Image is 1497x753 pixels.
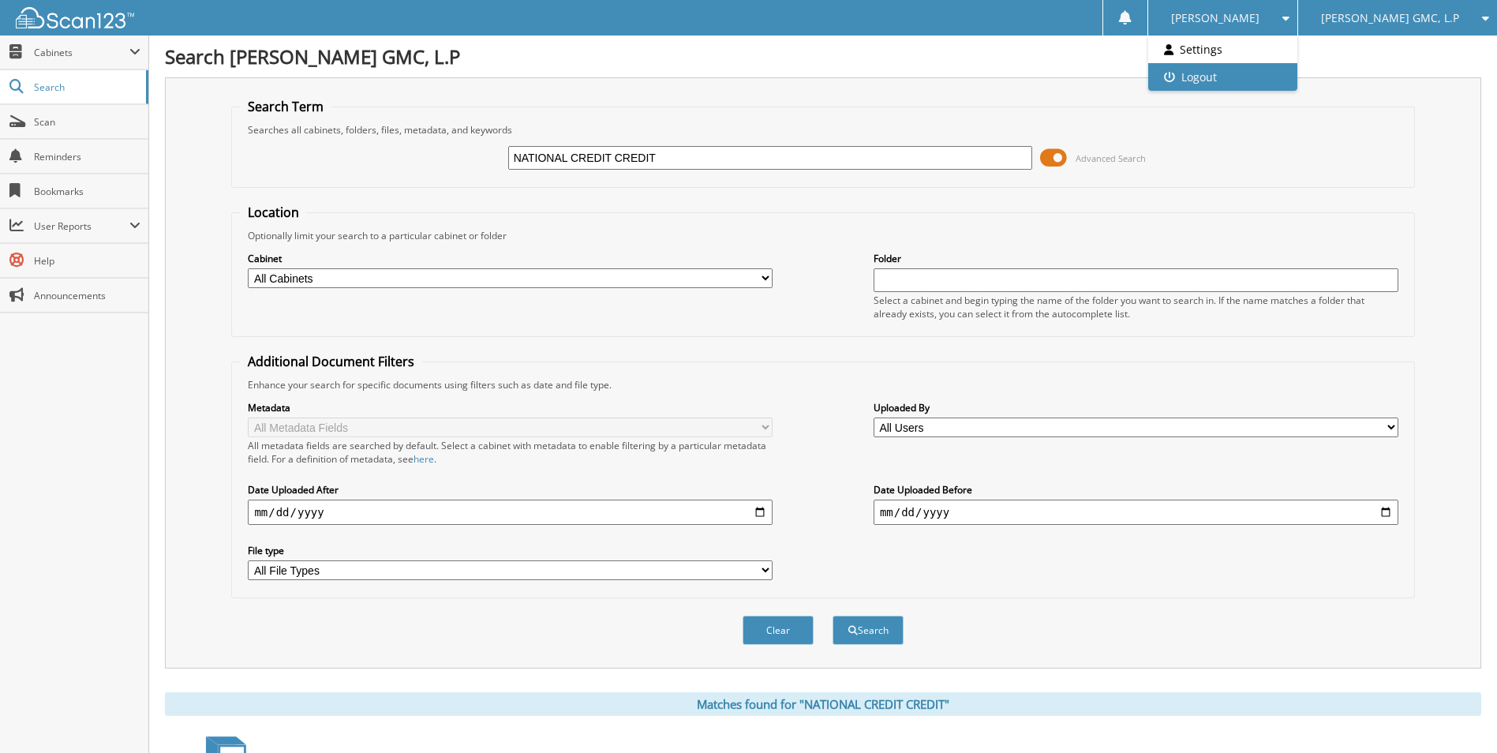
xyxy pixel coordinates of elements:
[1148,36,1297,63] a: Settings
[34,115,140,129] span: Scan
[1418,677,1497,753] iframe: Chat Widget
[34,289,140,302] span: Announcements
[240,353,422,370] legend: Additional Document Filters
[16,7,134,28] img: scan123-logo-white.svg
[248,544,773,557] label: File type
[1171,13,1259,23] span: [PERSON_NAME]
[240,378,1405,391] div: Enhance your search for specific documents using filters such as date and file type.
[1076,152,1146,164] span: Advanced Search
[165,43,1481,69] h1: Search [PERSON_NAME] GMC, L.P
[248,252,773,265] label: Cabinet
[248,439,773,466] div: All metadata fields are searched by default. Select a cabinet with metadata to enable filtering b...
[34,81,138,94] span: Search
[34,185,140,198] span: Bookmarks
[34,46,129,59] span: Cabinets
[240,98,331,115] legend: Search Term
[874,401,1398,414] label: Uploaded By
[34,254,140,268] span: Help
[874,294,1398,320] div: Select a cabinet and begin typing the name of the folder you want to search in. If the name match...
[1148,63,1297,91] a: Logout
[248,401,773,414] label: Metadata
[240,229,1405,242] div: Optionally limit your search to a particular cabinet or folder
[874,500,1398,525] input: end
[248,500,773,525] input: start
[34,219,129,233] span: User Reports
[1321,13,1459,23] span: [PERSON_NAME] GMC, L.P
[240,123,1405,137] div: Searches all cabinets, folders, files, metadata, and keywords
[833,616,904,645] button: Search
[414,452,434,466] a: here
[874,252,1398,265] label: Folder
[34,150,140,163] span: Reminders
[165,692,1481,716] div: Matches found for "NATIONAL CREDIT CREDIT"
[240,204,307,221] legend: Location
[743,616,814,645] button: Clear
[874,483,1398,496] label: Date Uploaded Before
[248,483,773,496] label: Date Uploaded After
